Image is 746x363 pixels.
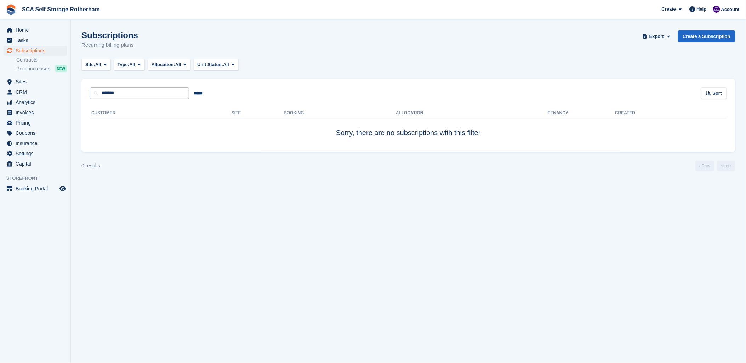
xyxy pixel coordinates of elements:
th: Created [615,108,727,119]
span: Settings [16,149,58,159]
th: Booking [284,108,396,119]
span: Tasks [16,35,58,45]
span: Analytics [16,97,58,107]
a: menu [4,128,67,138]
a: Preview store [58,184,67,193]
span: Home [16,25,58,35]
img: Kelly Neesham [713,6,720,13]
button: Type: All [114,59,145,71]
th: Site [232,108,284,119]
span: Coupons [16,128,58,138]
span: Booking Portal [16,184,58,194]
span: Export [649,33,664,40]
button: Unit Status: All [193,59,238,71]
span: Help [697,6,707,13]
span: Pricing [16,118,58,128]
span: Insurance [16,138,58,148]
span: Sort [713,90,722,97]
span: Site: [85,61,95,68]
a: SCA Self Storage Rotherham [19,4,103,15]
a: Previous [696,161,714,171]
a: menu [4,97,67,107]
th: Tenancy [548,108,573,119]
a: menu [4,149,67,159]
a: Price increases NEW [16,65,67,73]
a: menu [4,138,67,148]
span: Type: [118,61,130,68]
span: Create [662,6,676,13]
span: Capital [16,159,58,169]
span: Storefront [6,175,70,182]
img: stora-icon-8386f47178a22dfd0bd8f6a31ec36ba5ce8667c1dd55bd0f319d3a0aa187defe.svg [6,4,16,15]
a: menu [4,35,67,45]
nav: Page [694,161,737,171]
span: All [95,61,101,68]
span: All [175,61,181,68]
a: menu [4,87,67,97]
span: Invoices [16,108,58,117]
span: Allocation: [152,61,175,68]
span: Sorry, there are no subscriptions with this filter [336,129,481,137]
a: menu [4,118,67,128]
span: Sites [16,77,58,87]
span: Subscriptions [16,46,58,56]
div: NEW [55,65,67,72]
span: Unit Status: [197,61,223,68]
button: Site: All [81,59,111,71]
p: Recurring billing plans [81,41,138,49]
span: All [129,61,135,68]
a: menu [4,184,67,194]
a: menu [4,159,67,169]
button: Export [641,30,672,42]
button: Allocation: All [148,59,191,71]
h1: Subscriptions [81,30,138,40]
a: menu [4,25,67,35]
span: CRM [16,87,58,97]
a: menu [4,46,67,56]
span: Account [721,6,740,13]
a: menu [4,108,67,117]
a: Contracts [16,57,67,63]
th: Allocation [396,108,548,119]
span: Price increases [16,65,50,72]
div: 0 results [81,162,100,169]
a: menu [4,77,67,87]
span: All [223,61,229,68]
a: Create a Subscription [678,30,735,42]
th: Customer [90,108,232,119]
a: Next [717,161,735,171]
